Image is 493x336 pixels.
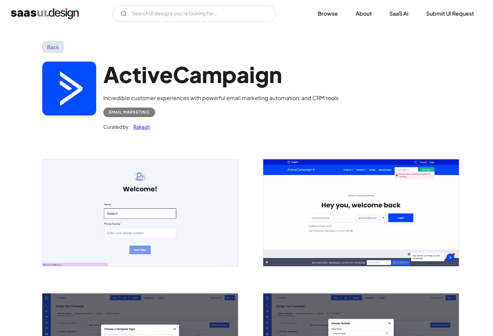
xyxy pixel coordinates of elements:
[103,94,339,102] div: Incredible customer experiences with powerful email marketing automation, and CRM tools
[381,6,417,21] a: SaaS Ai
[263,159,459,266] a: open lightbox
[130,123,150,131] a: Rakesh
[11,8,79,19] a: home
[103,61,339,87] h1: ActiveCampaign
[113,5,276,22] input: Search UI designs you're looking for...
[42,41,64,53] a: Back
[42,159,238,266] a: open lightbox
[347,6,380,21] a: About
[418,6,482,21] a: Submit UI Request
[103,123,130,131] div: Curated by:
[113,5,276,22] form: Email Form
[109,108,150,116] div: Email Marketing
[263,159,459,266] img: 641174e33b3a84033d21a51d_ActiveCampaign%20-%20Email%20Marketing%20Sign%20up%20.png
[42,159,238,266] img: 641174e346defb652b031e03_ActiveCampaign%20-%20Email%20Marketing%20Welcome.png
[310,6,346,21] a: Browse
